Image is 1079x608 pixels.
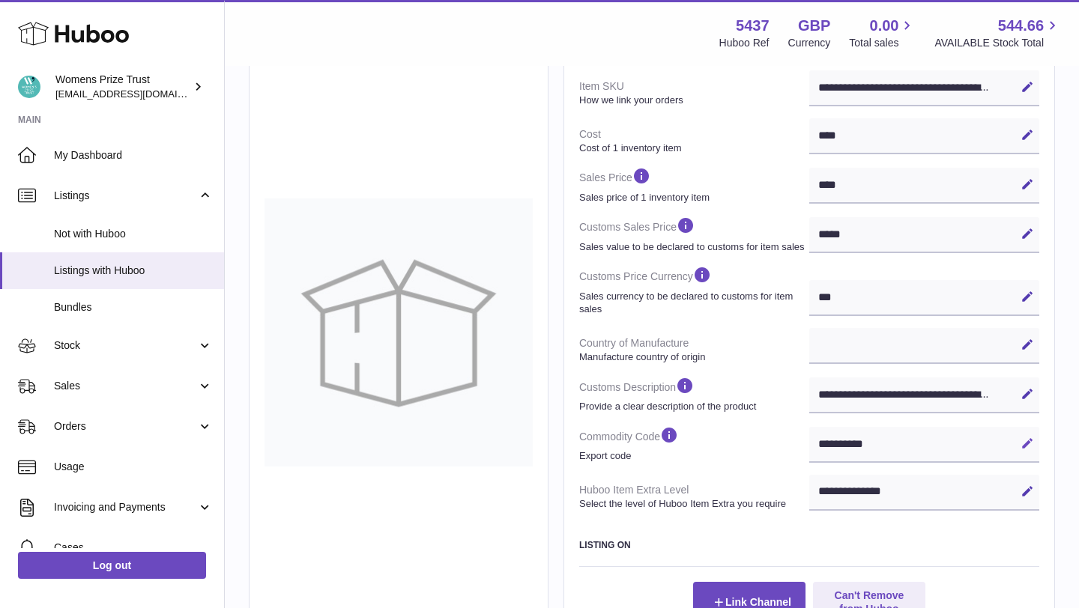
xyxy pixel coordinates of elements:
[579,370,809,419] dt: Customs Description
[849,16,916,50] a: 0.00 Total sales
[579,330,809,369] dt: Country of Manufacture
[849,36,916,50] span: Total sales
[719,36,770,50] div: Huboo Ref
[579,160,809,210] dt: Sales Price
[579,210,809,259] dt: Customs Sales Price
[54,264,213,278] span: Listings with Huboo
[579,73,809,112] dt: Item SKU
[579,497,806,511] strong: Select the level of Huboo Item Extra you require
[54,148,213,162] span: My Dashboard
[54,189,197,203] span: Listings
[998,16,1044,36] span: 544.66
[934,16,1061,50] a: 544.66 AVAILABLE Stock Total
[579,477,809,516] dt: Huboo Item Extra Level
[579,449,806,463] strong: Export code
[54,338,197,353] span: Stock
[265,198,533,466] img: no-photo-large.jpg
[798,16,830,36] strong: GBP
[934,36,1061,50] span: AVAILABLE Stock Total
[579,539,1039,551] h3: Listing On
[18,552,206,579] a: Log out
[54,541,213,555] span: Cases
[579,142,806,155] strong: Cost of 1 inventory item
[54,227,213,241] span: Not with Huboo
[579,350,806,364] strong: Manufacture country of origin
[579,240,806,254] strong: Sales value to be declared to customs for item sales
[54,500,197,514] span: Invoicing and Payments
[54,460,213,474] span: Usage
[788,36,831,50] div: Currency
[54,300,213,314] span: Bundles
[579,121,809,160] dt: Cost
[55,73,190,101] div: Womens Prize Trust
[54,419,197,434] span: Orders
[736,16,770,36] strong: 5437
[579,259,809,321] dt: Customs Price Currency
[579,419,809,469] dt: Commodity Code
[18,76,40,98] img: info@womensprizeforfiction.co.uk
[54,379,197,393] span: Sales
[870,16,899,36] span: 0.00
[579,191,806,204] strong: Sales price of 1 inventory item
[55,88,220,100] span: [EMAIL_ADDRESS][DOMAIN_NAME]
[579,94,806,107] strong: How we link your orders
[579,290,806,316] strong: Sales currency to be declared to customs for item sales
[579,400,806,413] strong: Provide a clear description of the product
